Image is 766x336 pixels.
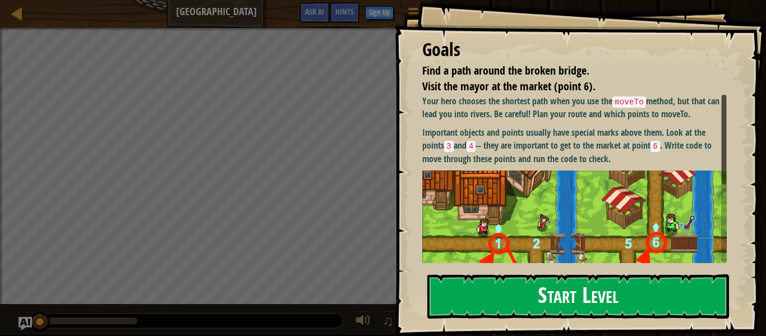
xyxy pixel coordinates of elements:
p: Important objects and points usually have special marks above them. Look at the points and -- the... [422,126,727,165]
div: Goals [422,37,727,63]
li: Visit the mayor at the market (point 6). [408,79,724,95]
button: Adjust volume [352,311,375,334]
button: Start Level [427,274,729,319]
button: ♫ [380,311,399,334]
code: 3 [444,141,454,152]
code: 4 [467,141,476,152]
span: Ask AI [305,6,324,17]
span: Hints [335,6,354,17]
code: 6 [650,141,660,152]
span: Visit the mayor at the market (point 6). [422,79,596,94]
button: Ask AI [299,2,330,23]
code: moveTo [612,96,646,108]
span: Find a path around the broken bridge. [422,63,589,78]
p: Your hero chooses the shortest path when you use the method, but that can lead you into rivers. B... [422,95,727,121]
span: ♫ [382,312,394,329]
button: Ask AI [19,317,32,330]
li: Find a path around the broken bridge. [408,63,724,79]
button: Sign Up [365,6,394,20]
